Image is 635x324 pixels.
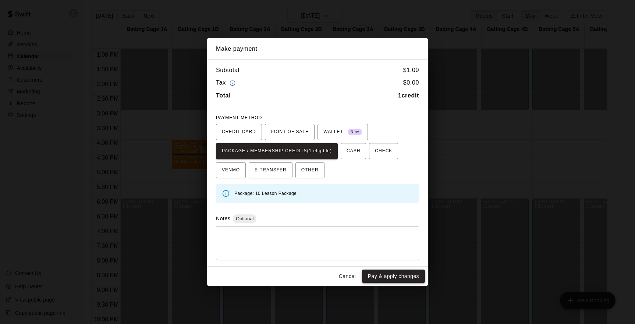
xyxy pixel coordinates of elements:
button: POINT OF SALE [265,124,315,140]
button: CASH [341,143,366,159]
button: OTHER [295,162,324,178]
span: OTHER [301,164,319,176]
span: PAYMENT METHOD [216,115,262,120]
button: CHECK [369,143,398,159]
span: E-TRANSFER [255,164,287,176]
span: PACKAGE / MEMBERSHIP CREDITS (1 eligible) [222,145,332,157]
button: Cancel [336,270,359,283]
span: New [348,127,362,137]
button: WALLET New [317,124,368,140]
span: POINT OF SALE [271,126,309,138]
h6: Subtotal [216,65,240,75]
span: CREDIT CARD [222,126,256,138]
h6: Tax [216,78,237,88]
button: CREDIT CARD [216,124,262,140]
span: WALLET [323,126,362,138]
span: Optional [233,216,256,221]
h6: $ 1.00 [403,65,419,75]
label: Notes [216,216,230,221]
button: E-TRANSFER [249,162,292,178]
h2: Make payment [207,38,428,60]
button: Pay & apply changes [362,270,425,283]
span: VENMO [222,164,240,176]
button: PACKAGE / MEMBERSHIP CREDITS(1 eligible) [216,143,338,159]
button: VENMO [216,162,246,178]
span: CHECK [375,145,392,157]
span: CASH [347,145,360,157]
h6: $ 0.00 [403,78,419,88]
b: 1 credit [398,92,419,99]
span: Package: 10 Lesson Package [234,191,297,196]
b: Total [216,92,231,99]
